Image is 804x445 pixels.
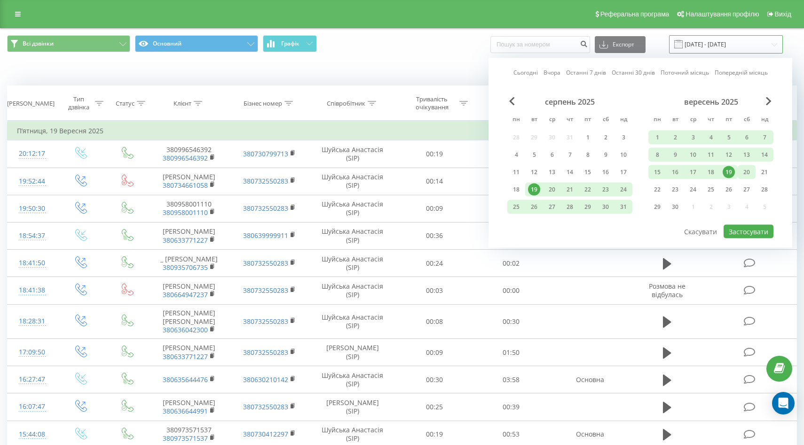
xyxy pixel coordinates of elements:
div: пт 15 серп 2025 р. [579,165,597,179]
div: нд 3 серп 2025 р. [615,130,632,145]
div: 2 [599,131,612,144]
div: чт 7 серп 2025 р. [561,148,579,162]
div: ср 24 вер 2025 р. [684,183,702,197]
a: 380732550283 [243,176,288,185]
div: пн 18 серп 2025 р. [507,183,525,197]
div: 6 [741,131,753,144]
div: пт 22 серп 2025 р. [579,183,597,197]
a: 380732550283 [243,317,288,326]
abbr: четвер [563,113,577,127]
div: 31 [617,201,630,213]
td: 00:30 [396,366,473,393]
div: 18:54:37 [17,227,47,245]
div: 1 [582,131,594,144]
td: Шуйська Анастасія (SIP) [309,277,396,304]
div: нд 31 серп 2025 р. [615,200,632,214]
a: 380730412297 [243,430,288,438]
abbr: п’ятниця [581,113,595,127]
div: пт 29 серп 2025 р. [579,200,597,214]
div: 6 [546,149,558,161]
td: 380996546392 [149,140,229,168]
a: 380639999911 [243,231,288,240]
div: чт 28 серп 2025 р. [561,200,579,214]
td: [PERSON_NAME] [149,277,229,304]
div: 17:09:50 [17,343,47,361]
div: 22 [582,184,594,196]
span: Налаштування профілю [686,10,759,18]
div: чт 14 серп 2025 р. [561,165,579,179]
div: 14 [758,149,771,161]
td: 00:14 [396,168,473,195]
div: Співробітник [327,100,365,107]
a: 380732550283 [243,402,288,411]
div: 9 [669,149,681,161]
div: сб 9 серп 2025 р. [597,148,615,162]
button: Експорт [595,36,646,53]
span: Графік [281,40,300,47]
div: 18 [705,166,717,178]
div: вт 23 вер 2025 р. [666,183,684,197]
span: Розмова не відбулась [649,282,686,299]
div: нд 28 вер 2025 р. [756,183,773,197]
div: 5 [528,149,540,161]
div: вт 19 серп 2025 р. [525,183,543,197]
div: пн 8 вер 2025 р. [648,148,666,162]
abbr: вівторок [527,113,541,127]
a: 380630210142 [243,375,288,384]
td: 00:20 [473,195,550,222]
div: вт 16 вер 2025 р. [666,165,684,179]
div: 27 [741,184,753,196]
div: 15 [582,166,594,178]
div: 8 [582,149,594,161]
div: пн 1 вер 2025 р. [648,130,666,145]
div: 22 [651,184,663,196]
abbr: середа [686,113,700,127]
a: 380635644476 [163,375,208,384]
div: 9 [599,149,612,161]
td: 00:36 [396,222,473,249]
td: _ [PERSON_NAME] [149,250,229,277]
a: 380664947237 [163,290,208,299]
td: [PERSON_NAME] (SIP) [309,393,396,421]
div: пт 12 вер 2025 р. [720,148,738,162]
div: 16:27:47 [17,370,47,389]
div: 16 [599,166,612,178]
div: пт 1 серп 2025 р. [579,130,597,145]
div: 15 [651,166,663,178]
div: серпень 2025 [507,97,632,107]
div: 28 [758,184,771,196]
td: 00:39 [473,393,550,421]
div: сб 27 вер 2025 р. [738,183,756,197]
div: 3 [687,131,699,144]
div: 12 [528,166,540,178]
div: пн 22 вер 2025 р. [648,183,666,197]
div: 10 [617,149,630,161]
div: 23 [599,184,612,196]
div: 18:41:50 [17,254,47,272]
td: 00:24 [396,250,473,277]
div: 11 [510,166,522,178]
td: 00:30 [473,304,550,339]
td: [PERSON_NAME] [149,339,229,366]
div: нд 17 серп 2025 р. [615,165,632,179]
div: сб 2 серп 2025 р. [597,130,615,145]
div: 10 [687,149,699,161]
abbr: субота [740,113,754,127]
td: Шуйська Анастасія (SIP) [309,366,396,393]
div: 5 [723,131,735,144]
td: 00:19 [396,140,473,168]
button: Всі дзвінки [7,35,130,52]
abbr: понеділок [509,113,523,127]
button: Скасувати [679,225,722,238]
div: сб 23 серп 2025 р. [597,183,615,197]
div: пн 25 серп 2025 р. [507,200,525,214]
td: Шуйська Анастасія (SIP) [309,222,396,249]
div: вт 26 серп 2025 р. [525,200,543,214]
div: 20:12:17 [17,145,47,163]
div: 25 [510,201,522,213]
a: 380973571537 [163,434,208,443]
div: вересень 2025 [648,97,773,107]
div: пт 5 вер 2025 р. [720,130,738,145]
td: 01:50 [473,339,550,366]
td: [PERSON_NAME] [PERSON_NAME] [149,304,229,339]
